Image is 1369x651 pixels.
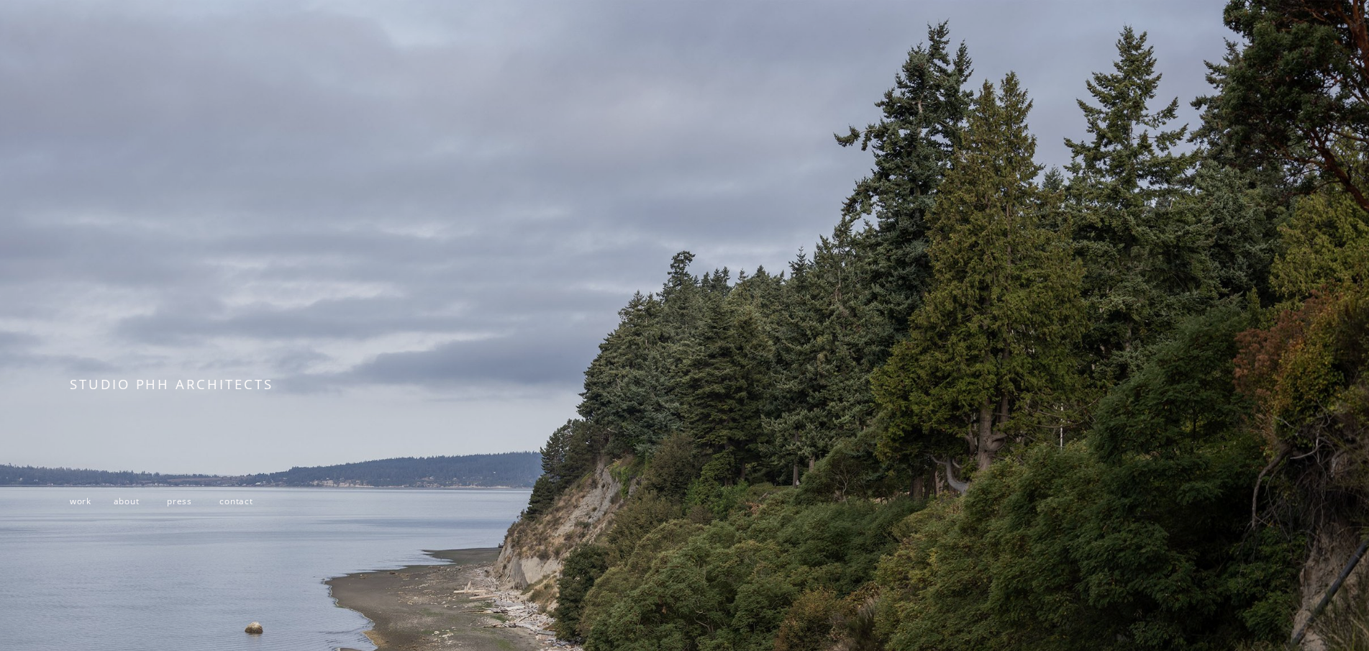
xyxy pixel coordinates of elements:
a: press [167,495,192,506]
a: work [70,495,91,506]
a: contact [219,495,253,506]
a: about [114,495,140,506]
span: STUDIO PHH ARCHITECTS [70,375,273,393]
